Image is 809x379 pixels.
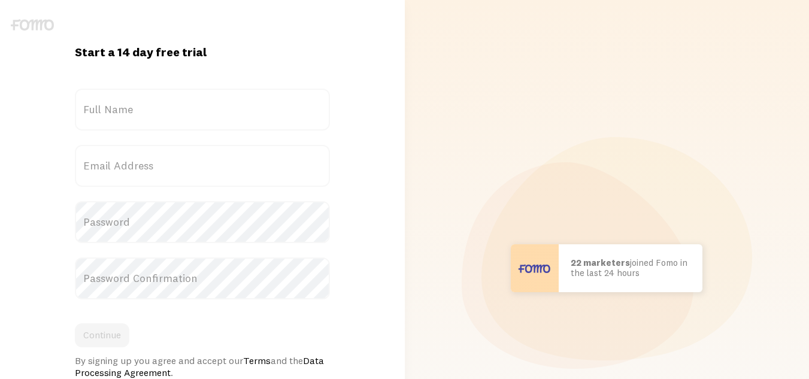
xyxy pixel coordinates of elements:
label: Password Confirmation [75,257,330,299]
p: joined Fomo in the last 24 hours [571,258,690,278]
img: User avatar [511,244,559,292]
b: 22 marketers [571,257,630,268]
img: fomo-logo-gray-b99e0e8ada9f9040e2984d0d95b3b12da0074ffd48d1e5cb62ac37fc77b0b268.svg [11,19,54,31]
label: Full Name [75,89,330,131]
a: Data Processing Agreement [75,354,324,378]
div: By signing up you agree and accept our and the . [75,354,330,378]
h1: Start a 14 day free trial [75,44,330,60]
a: Terms [243,354,271,366]
label: Email Address [75,145,330,187]
label: Password [75,201,330,243]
